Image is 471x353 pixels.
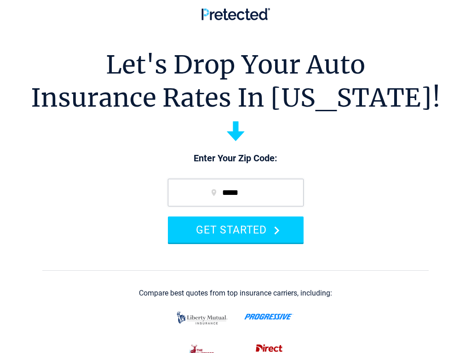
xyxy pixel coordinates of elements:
div: Compare best quotes from top insurance carriers, including: [139,289,332,297]
img: progressive [244,313,293,320]
h1: Let's Drop Your Auto Insurance Rates In [US_STATE]! [31,48,441,114]
img: Pretected Logo [201,8,270,20]
input: zip code [168,179,304,206]
img: liberty [174,307,230,329]
button: GET STARTED [168,216,304,243]
p: Enter Your Zip Code: [159,152,313,165]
